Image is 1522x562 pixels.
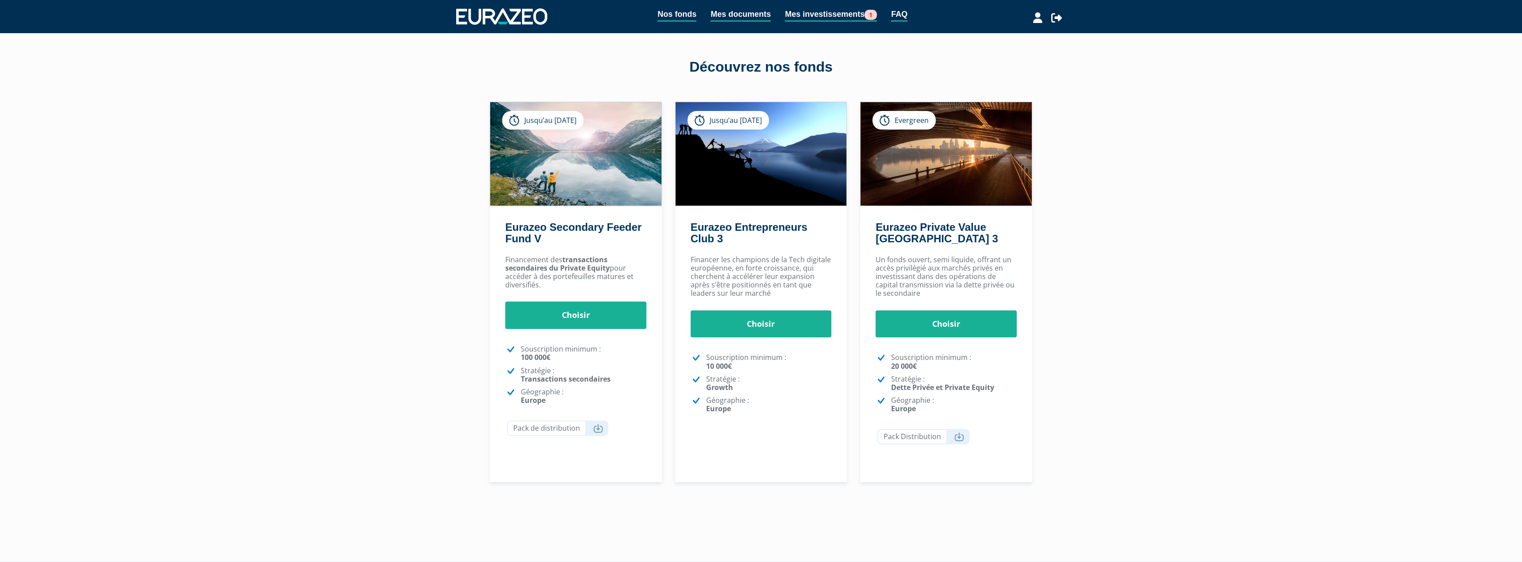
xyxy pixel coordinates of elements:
a: Mes documents [711,8,771,22]
strong: Transactions secondaires [521,374,611,384]
a: Pack Distribution [877,429,969,444]
strong: 10 000€ [706,361,732,371]
div: Evergreen [872,111,936,130]
strong: Europe [521,395,546,405]
a: Choisir [691,310,832,338]
strong: Europe [706,404,731,413]
img: Eurazeo Secondary Feeder Fund V [490,102,661,206]
strong: 20 000€ [891,361,917,371]
p: Financement des pour accéder à des portefeuilles matures et diversifiés. [505,256,646,290]
a: FAQ [891,8,907,22]
img: 1732889491-logotype_eurazeo_blanc_rvb.png [456,8,547,24]
img: Eurazeo Entrepreneurs Club 3 [676,102,847,206]
a: Eurazeo Entrepreneurs Club 3 [691,221,807,245]
p: Géographie : [891,396,1017,413]
p: Souscription minimum : [706,353,832,370]
a: Eurazeo Secondary Feeder Fund V [505,221,642,245]
a: Mes investissements1 [785,8,877,22]
a: Pack de distribution [507,421,608,436]
strong: 100 000€ [521,352,550,362]
a: Eurazeo Private Value [GEOGRAPHIC_DATA] 3 [876,221,998,245]
div: Découvrez nos fonds [509,57,1013,77]
p: Géographie : [706,396,832,413]
a: Nos fonds [657,8,696,22]
p: Financer les champions de la Tech digitale européenne, en forte croissance, qui cherchent à accél... [691,256,832,298]
strong: Dette Privée et Private Equity [891,382,994,392]
p: Souscription minimum : [891,353,1017,370]
a: Choisir [876,310,1017,338]
strong: Europe [891,404,916,413]
p: Un fonds ouvert, semi liquide, offrant un accès privilégié aux marchés privés en investissant dan... [876,256,1017,298]
div: Jusqu’au [DATE] [688,111,769,130]
a: Choisir [505,302,646,329]
p: Souscription minimum : [521,345,646,362]
strong: transactions secondaires du Private Equity [505,255,610,273]
p: Géographie : [521,388,646,405]
img: Eurazeo Private Value Europe 3 [861,102,1032,206]
p: Stratégie : [521,367,646,383]
div: Jusqu’au [DATE] [502,111,584,130]
strong: Growth [706,382,733,392]
p: Stratégie : [706,375,832,392]
span: 1 [865,10,877,20]
p: Stratégie : [891,375,1017,392]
